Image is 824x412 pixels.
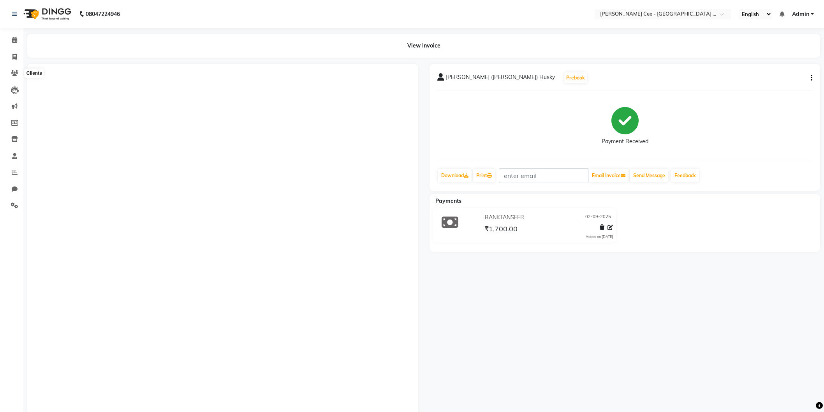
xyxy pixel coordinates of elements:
button: Prebook [564,72,587,83]
span: BANKTANSFER [485,213,524,222]
a: Print [473,169,495,182]
span: Admin [792,10,809,18]
div: View Invoice [27,34,820,58]
button: Send Message [630,169,668,182]
div: Clients [25,69,44,78]
span: ₹1,700.00 [484,224,518,235]
a: Feedback [671,169,699,182]
a: Download [438,169,472,182]
b: 08047224946 [86,3,120,25]
button: Email Invoice [589,169,629,182]
span: [PERSON_NAME] ([PERSON_NAME]) Husky [446,73,555,84]
div: Added on [DATE] [586,234,613,239]
img: logo [20,3,73,25]
input: enter email [499,168,588,183]
span: 02-09-2025 [585,213,611,222]
span: Payments [435,197,461,204]
div: Payment Received [602,137,648,146]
